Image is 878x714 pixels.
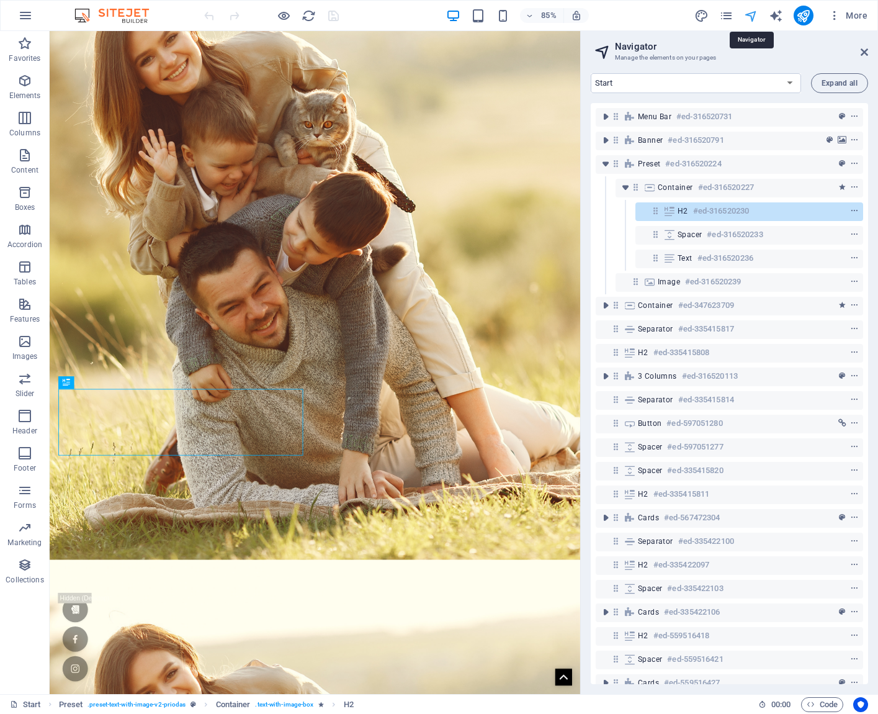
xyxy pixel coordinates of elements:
button: reload [301,8,316,23]
i: This element is a customizable preset [190,701,196,708]
button: toggle-expand [598,156,613,171]
button: context-menu [848,204,861,219]
h6: #ed-316520731 [676,109,732,124]
p: Accordion [7,240,42,250]
button: context-menu [848,510,861,525]
span: Menu Bar [638,112,671,122]
button: preset [836,109,848,124]
h6: #ed-335415814 [678,392,734,407]
span: Container [658,183,693,192]
span: More [828,9,867,22]
a: Click to cancel selection. Double-click to open Pages [10,697,41,712]
h2: Navigator [615,41,868,52]
i: Design (Ctrl+Alt+Y) [694,9,709,23]
span: Preset [638,159,660,169]
button: preset [836,676,848,690]
span: Button [638,418,661,428]
h6: #ed-316520236 [697,251,753,266]
span: H2 [638,348,648,358]
span: H2 [638,631,648,641]
button: design [694,8,709,23]
p: Content [11,165,38,175]
button: context-menu [848,345,861,360]
h6: 85% [539,8,558,23]
button: toggle-expand [598,605,613,620]
button: context-menu [848,487,861,502]
p: Elements [9,91,41,101]
button: context-menu [848,133,861,148]
span: H2 [638,560,648,570]
button: context-menu [848,581,861,596]
h6: #ed-567472304 [664,510,720,525]
button: context-menu [848,180,861,195]
span: Text [678,253,692,263]
span: Cards [638,513,659,523]
span: Code [807,697,838,712]
button: context-menu [848,227,861,242]
i: Publish [796,9,810,23]
span: Click to select. Double-click to edit [344,697,354,712]
span: Spacer [638,442,662,452]
span: Click to select. Double-click to edit [59,697,83,712]
h6: #ed-335422106 [664,605,720,620]
button: navigator [744,8,759,23]
p: Footer [14,463,36,473]
p: Marketing [7,538,42,548]
i: Pages (Ctrl+Alt+S) [719,9,733,23]
button: context-menu [848,156,861,171]
h6: #ed-559516427 [664,676,720,690]
button: context-menu [848,463,861,478]
h6: #ed-559516421 [667,652,723,667]
span: 3 columns [638,371,677,381]
button: toggle-expand [618,180,633,195]
h6: #ed-316520113 [682,369,738,384]
button: Code [801,697,843,712]
p: Slider [16,389,35,399]
button: pages [719,8,734,23]
p: Header [12,426,37,436]
span: . text-with-image-box [255,697,313,712]
button: preset [823,133,836,148]
span: : [780,700,782,709]
span: Image [658,277,680,287]
span: Banner [638,135,663,145]
span: Spacer [638,584,662,594]
p: Boxes [15,202,35,212]
p: Favorites [9,53,40,63]
span: Spacer [678,230,702,240]
button: preset [836,510,848,525]
button: context-menu [848,605,861,620]
button: context-menu [848,558,861,572]
h6: #ed-335415820 [667,463,723,478]
span: Cards [638,607,659,617]
button: preset [836,605,848,620]
p: Images [12,351,38,361]
button: context-menu [848,109,861,124]
button: toggle-expand [598,133,613,148]
i: On resize automatically adjust zoom level to fit chosen device. [571,10,582,21]
button: animation [836,180,848,195]
span: Spacer [638,466,662,476]
h6: #ed-597051280 [666,416,722,431]
button: toggle-expand [598,109,613,124]
span: H2 [678,206,688,216]
h3: Manage the elements on your pages [615,52,843,63]
button: context-menu [848,440,861,454]
span: Expand all [822,79,858,87]
h6: #ed-335415808 [653,345,709,360]
button: preset [836,369,848,384]
span: Cards [638,678,659,688]
h6: #ed-597051277 [667,440,723,454]
h6: #ed-316520230 [693,204,749,219]
button: animation [836,298,848,313]
button: context-menu [848,369,861,384]
h6: #ed-316520791 [668,133,723,148]
h6: #ed-316520224 [665,156,721,171]
button: context-menu [848,652,861,667]
button: context-menu [848,416,861,431]
h6: #ed-335415811 [653,487,709,502]
button: context-menu [848,298,861,313]
i: AI Writer [769,9,783,23]
nav: breadcrumb [59,697,354,712]
button: context-menu [848,322,861,337]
